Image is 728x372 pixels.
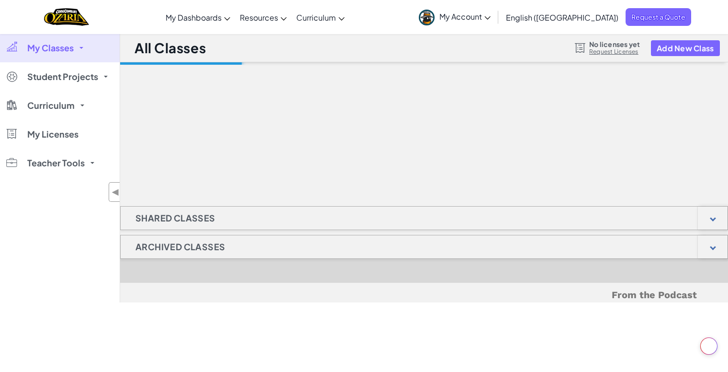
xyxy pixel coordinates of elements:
span: My Account [439,12,491,22]
span: Resources [240,12,278,23]
a: English ([GEOGRAPHIC_DATA]) [501,4,623,30]
a: Curriculum [291,4,349,30]
span: ◀ [112,185,120,199]
span: My Classes [27,44,74,52]
h1: All Classes [134,39,206,57]
a: My Account [414,2,495,32]
a: Request Licenses [589,48,640,56]
span: My Dashboards [166,12,222,23]
a: Resources [235,4,291,30]
span: Curriculum [27,101,75,110]
a: Ozaria by CodeCombat logo [44,7,89,27]
span: Teacher Tools [27,159,85,167]
h1: Archived Classes [121,235,240,259]
button: Add New Class [651,40,720,56]
a: My Dashboards [161,4,235,30]
span: English ([GEOGRAPHIC_DATA]) [506,12,618,23]
img: Home [44,7,89,27]
span: No licenses yet [589,40,640,48]
a: Request a Quote [626,8,691,26]
span: Student Projects [27,72,98,81]
h5: From the Podcast [151,288,697,302]
span: My Licenses [27,130,78,139]
h1: Shared Classes [121,206,230,230]
img: avatar [419,10,435,25]
span: Curriculum [296,12,336,23]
